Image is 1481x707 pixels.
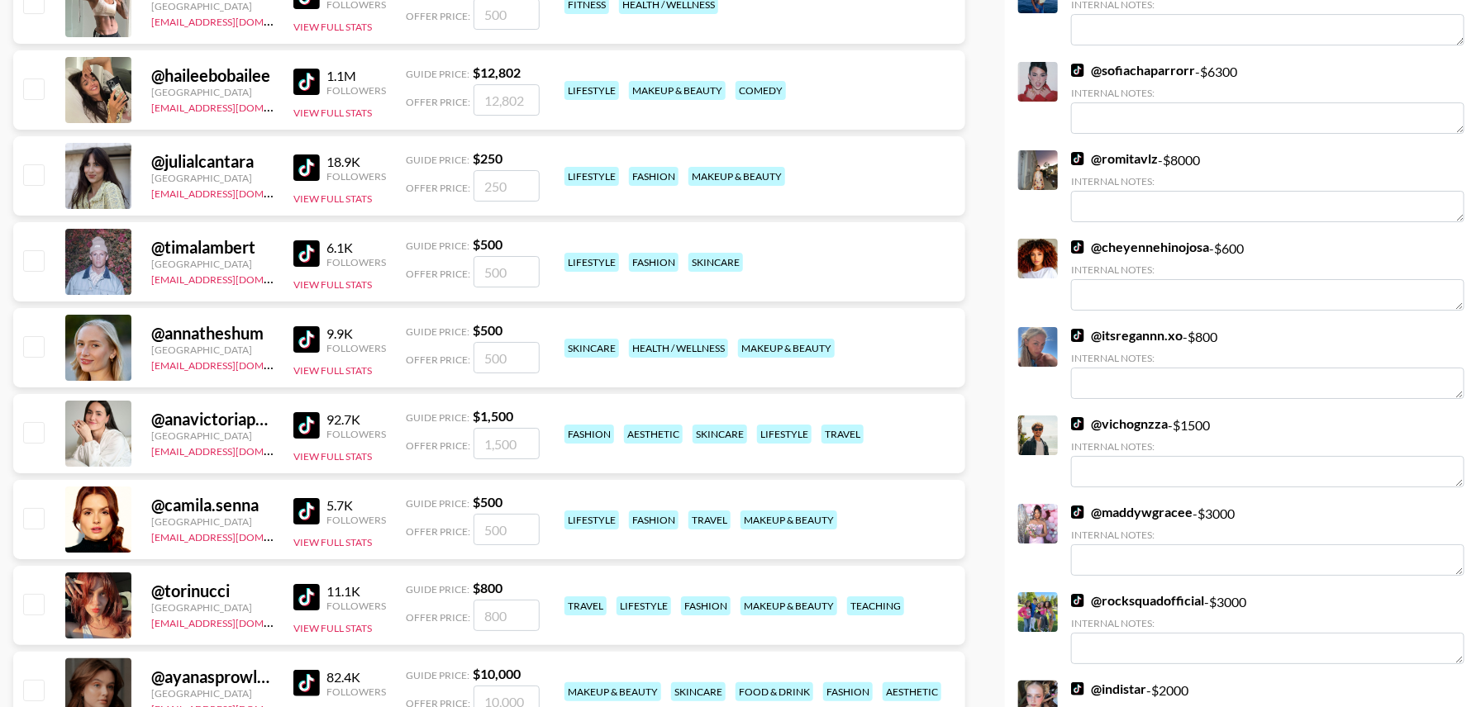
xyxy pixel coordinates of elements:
div: Internal Notes: [1071,87,1464,99]
span: Guide Price: [406,325,469,338]
div: 18.9K [326,154,386,170]
div: makeup & beauty [688,167,785,186]
button: View Full Stats [293,107,372,119]
div: - $ 1500 [1071,415,1464,487]
div: Followers [326,342,386,354]
div: Internal Notes: [1071,440,1464,453]
a: [EMAIL_ADDRESS][DOMAIN_NAME] [151,184,317,200]
div: @ timalambert [151,237,274,258]
div: skincare [693,425,747,444]
div: [GEOGRAPHIC_DATA] [151,344,274,356]
a: @cheyennehinojosa [1071,239,1209,255]
span: Offer Price: [406,353,470,366]
img: TikTok [1071,594,1084,607]
strong: $ 500 [473,494,502,510]
strong: $ 10,000 [473,666,521,681]
button: View Full Stats [293,364,372,377]
div: health / wellness [629,339,728,358]
div: [GEOGRAPHIC_DATA] [151,429,274,442]
span: Offer Price: [406,268,470,280]
div: Followers [326,170,386,183]
strong: $ 250 [473,150,502,166]
input: 500 [474,514,540,545]
button: View Full Stats [293,450,372,463]
div: lifestyle [757,425,812,444]
img: TikTok [293,69,320,95]
span: Guide Price: [406,240,469,252]
span: Offer Price: [406,182,470,194]
button: View Full Stats [293,536,372,548]
div: [GEOGRAPHIC_DATA] [151,258,274,270]
div: fashion [564,425,614,444]
div: aesthetic [624,425,683,444]
img: TikTok [1071,152,1084,165]
div: @ annatheshum [151,323,274,344]
strong: $ 1,500 [473,408,513,424]
a: @romitavlz [1071,150,1158,167]
div: - $ 8000 [1071,150,1464,222]
div: - $ 3000 [1071,504,1464,576]
img: TikTok [293,584,320,610]
span: Guide Price: [406,411,469,424]
div: aesthetic [883,682,941,701]
div: fashion [681,596,731,615]
div: Followers [326,600,386,612]
div: skincare [671,682,726,701]
div: 9.9K [326,325,386,342]
div: makeup & beauty [740,596,837,615]
strong: $ 500 [473,236,502,252]
span: Guide Price: [406,583,469,595]
img: TikTok [1071,417,1084,430]
img: TikTok [293,670,320,696]
span: Offer Price: [406,96,470,108]
img: TikTok [293,240,320,267]
a: [EMAIL_ADDRESS][DOMAIN_NAME] [151,270,317,286]
div: fashion [629,167,679,186]
div: 82.4K [326,669,386,686]
div: [GEOGRAPHIC_DATA] [151,515,274,528]
div: 5.7K [326,497,386,514]
span: Offer Price: [406,439,470,452]
div: - $ 600 [1071,239,1464,311]
div: lifestyle [564,510,619,529]
a: @indistar [1071,681,1146,697]
div: [GEOGRAPHIC_DATA] [151,172,274,184]
div: - $ 6300 [1071,62,1464,134]
div: Internal Notes: [1071,529,1464,541]
span: Guide Price: [406,669,469,681]
span: Offer Price: [406,525,470,538]
div: @ camila.senna [151,495,274,515]
div: @ torinucci [151,581,274,601]
a: [EMAIL_ADDRESS][DOMAIN_NAME] [151,98,317,114]
div: 6.1K [326,240,386,256]
span: Guide Price: [406,497,469,510]
div: makeup & beauty [740,510,837,529]
img: TikTok [293,498,320,524]
button: View Full Stats [293,278,372,291]
div: @ haileebobailee [151,65,274,86]
div: food & drink [736,682,813,701]
img: TikTok [1071,240,1084,254]
input: 500 [474,256,540,287]
div: skincare [688,253,743,272]
div: fashion [823,682,873,701]
div: makeup & beauty [629,81,726,100]
img: TikTok [1071,505,1084,519]
div: Internal Notes: [1071,263,1464,276]
a: @itsregannn.xo [1071,327,1183,344]
div: fashion [629,253,679,272]
a: [EMAIL_ADDRESS][DOMAIN_NAME] [151,12,317,28]
img: TikTok [293,154,320,181]
div: fashion [629,510,679,529]
div: makeup & beauty [738,339,835,358]
a: @sofiachaparrorr [1071,62,1195,78]
div: 11.1K [326,583,386,600]
strong: $ 500 [473,322,502,338]
div: Followers [326,428,386,440]
div: skincare [564,339,619,358]
input: 250 [474,170,540,202]
div: lifestyle [564,253,619,272]
div: @ ayanasprowl___ [151,667,274,687]
div: lifestyle [564,167,619,186]
img: TikTok [1071,329,1084,342]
